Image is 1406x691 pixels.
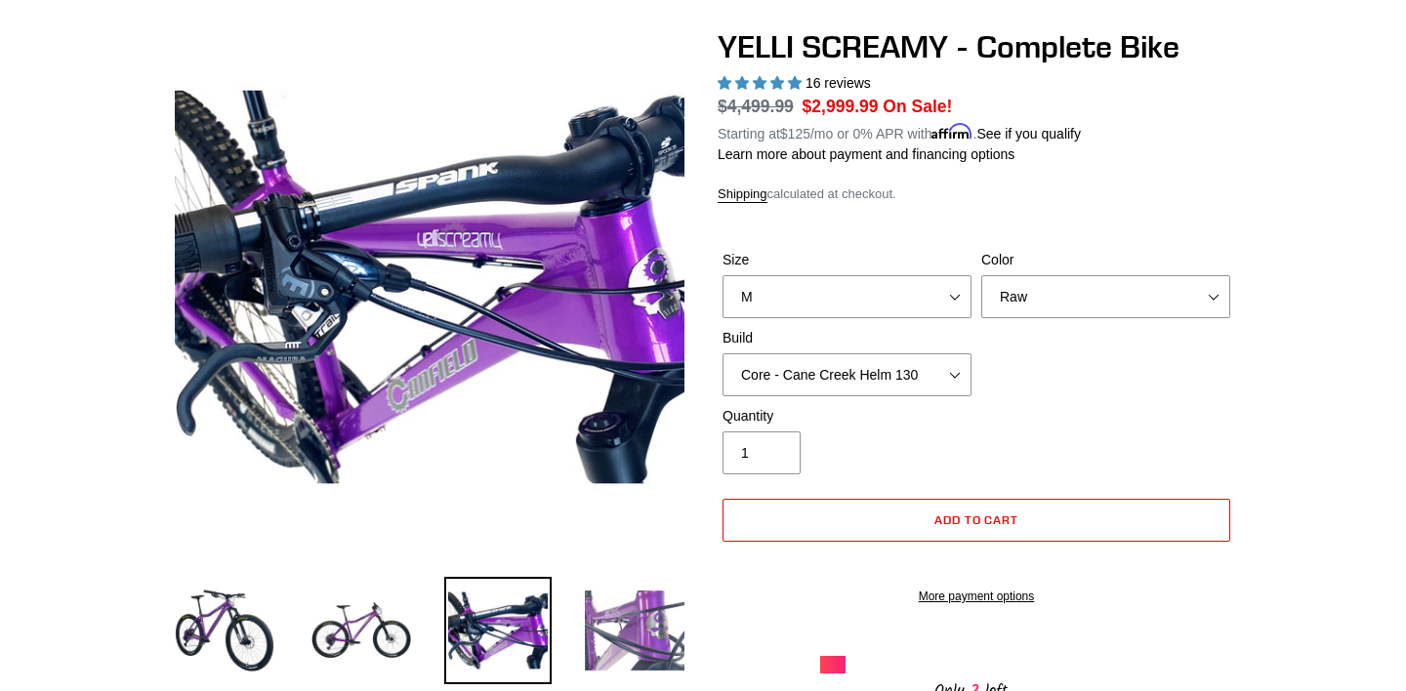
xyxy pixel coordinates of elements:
[171,577,278,684] img: Load image into Gallery viewer, YELLI SCREAMY - Complete Bike
[780,126,810,142] span: $125
[883,94,952,119] span: On Sale!
[444,577,552,684] img: Load image into Gallery viewer, YELLI SCREAMY - Complete Bike
[976,126,1081,142] a: See if you qualify - Learn more about Affirm Financing (opens in modal)
[308,577,415,684] img: Load image into Gallery viewer, YELLI SCREAMY - Complete Bike
[806,75,871,91] span: 16 reviews
[723,406,972,427] label: Quantity
[718,97,794,116] s: $4,499.99
[718,28,1235,65] h1: YELLI SCREAMY - Complete Bike
[723,250,972,270] label: Size
[934,512,1019,527] span: Add to cart
[723,588,1230,605] a: More payment options
[931,123,972,140] span: Affirm
[718,75,806,91] span: 5.00 stars
[723,328,972,348] label: Build
[718,119,1081,144] p: Starting at /mo or 0% APR with .
[718,186,767,203] a: Shipping
[718,146,1014,162] a: Learn more about payment and financing options
[803,97,879,116] span: $2,999.99
[718,184,1235,204] div: calculated at checkout.
[581,577,688,684] img: Load image into Gallery viewer, YELLI SCREAMY - Complete Bike
[723,499,1230,542] button: Add to cart
[981,250,1230,270] label: Color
